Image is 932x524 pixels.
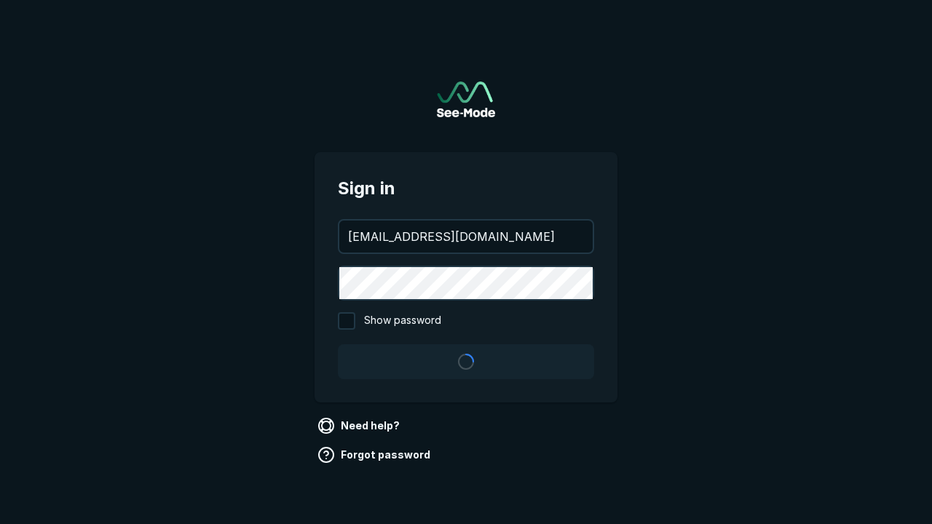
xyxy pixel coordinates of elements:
span: Sign in [338,175,594,202]
a: Forgot password [315,443,436,467]
img: See-Mode Logo [437,82,495,117]
span: Show password [364,312,441,330]
input: your@email.com [339,221,593,253]
a: Go to sign in [437,82,495,117]
a: Need help? [315,414,406,437]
